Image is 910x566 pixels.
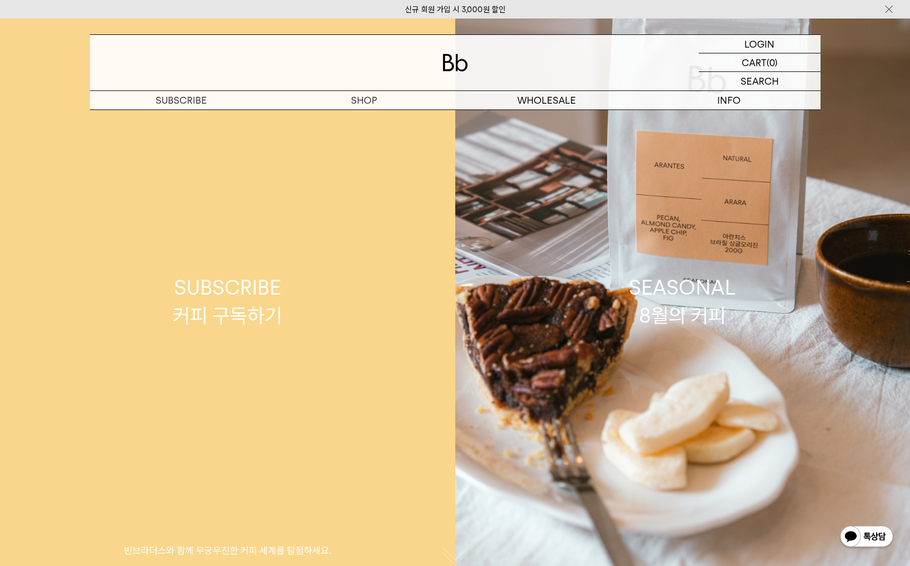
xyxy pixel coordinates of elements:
[405,5,506,14] a: 신규 회원 가입 시 3,000원 할인
[699,53,821,72] a: CART (0)
[699,35,821,53] a: LOGIN
[839,525,894,550] img: 카카오톡 채널 1:1 채팅 버튼
[742,53,767,71] p: CART
[455,91,638,109] p: WHOLESALE
[629,273,736,330] div: SEASONAL 8월의 커피
[744,35,774,53] p: LOGIN
[767,53,778,71] p: (0)
[443,54,468,71] img: 로고
[741,72,779,90] p: SEARCH
[90,91,273,109] a: SUBSCRIBE
[173,273,282,330] div: SUBSCRIBE 커피 구독하기
[638,91,821,109] p: INFO
[273,91,455,109] a: SHOP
